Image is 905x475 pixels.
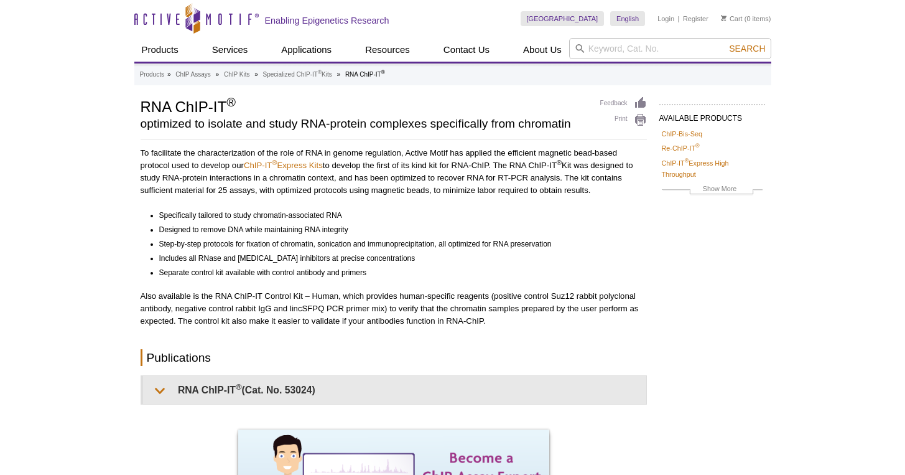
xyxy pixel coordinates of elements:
[175,69,211,80] a: ChIP Assays
[226,95,236,109] sup: ®
[205,38,256,62] a: Services
[516,38,569,62] a: About Us
[683,14,708,23] a: Register
[610,11,645,26] a: English
[236,382,242,392] sup: ®
[244,161,323,170] a: ChIP-IT®Express Kits
[254,71,258,78] li: »
[216,71,220,78] li: »
[274,38,339,62] a: Applications
[141,118,588,129] h2: optimized to isolate and study RNA-protein complexes specifically from chromatin
[721,11,771,26] li: (0 items)
[167,71,171,78] li: »
[662,143,700,154] a: Re-ChIP-IT®
[337,71,341,78] li: »
[600,96,647,110] a: Feedback
[159,209,636,222] li: Specifically tailored to study chromatin-associated RNA
[263,69,332,80] a: Specialized ChIP-IT®Kits
[721,14,743,23] a: Cart
[140,69,164,80] a: Products
[159,265,636,279] li: Separate control kit available with control antibody and primers
[141,349,647,366] h2: Publications
[662,183,763,197] a: Show More
[569,38,771,59] input: Keyword, Cat. No.
[318,69,322,75] sup: ®
[272,159,277,166] sup: ®
[725,43,769,54] button: Search
[143,376,646,404] summary: RNA ChIP-IT®(Cat. No. 53024)
[662,158,763,180] a: ChIP-IT®Express High Throughput
[721,15,726,21] img: Your Cart
[659,104,765,126] h2: AVAILABLE PRODUCTS
[436,38,497,62] a: Contact Us
[358,38,417,62] a: Resources
[141,147,647,197] p: To facilitate the characterization of the role of RNA in genome regulation, Active Motif has appl...
[224,69,250,80] a: ChIP Kits
[662,128,702,139] a: ChIP-Bis-Seq
[557,159,562,166] sup: ®
[265,15,389,26] h2: Enabling Epigenetics Research
[345,71,385,78] li: RNA ChIP-IT
[695,143,700,149] sup: ®
[678,11,680,26] li: |
[521,11,605,26] a: [GEOGRAPHIC_DATA]
[600,113,647,127] a: Print
[141,96,588,115] h1: RNA ChIP-IT
[159,222,636,236] li: Designed to remove DNA while maintaining RNA integrity
[729,44,765,54] span: Search
[159,250,636,265] li: Includes all RNase and [MEDICAL_DATA] inhibitors at precise concentrations
[134,38,186,62] a: Products
[381,69,385,75] sup: ®
[141,290,647,327] p: Also available is the RNA ChIP-IT Control Kit – Human, which provides human-specific reagents (po...
[159,236,636,250] li: Step-by-step protocols for fixation of chromatin, sonication and immunoprecipitation, all optimiz...
[657,14,674,23] a: Login
[685,158,689,164] sup: ®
